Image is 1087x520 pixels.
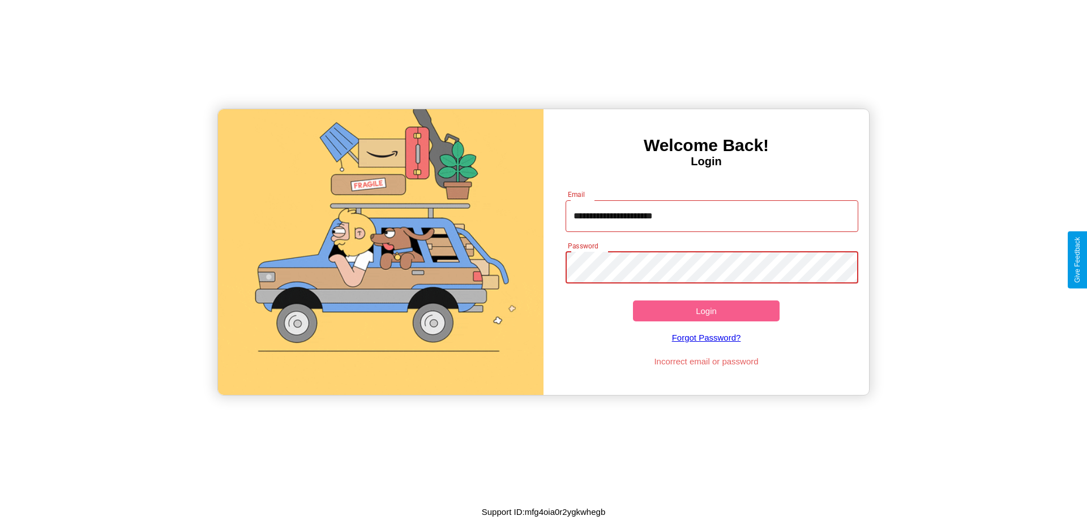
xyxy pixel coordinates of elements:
label: Email [568,190,585,199]
label: Password [568,241,598,251]
button: Login [633,300,780,321]
h3: Welcome Back! [543,136,869,155]
h4: Login [543,155,869,168]
div: Give Feedback [1073,237,1081,283]
p: Support ID: mfg4oia0r2ygkwhegb [482,504,605,519]
a: Forgot Password? [560,321,853,354]
p: Incorrect email or password [560,354,853,369]
img: gif [218,109,543,395]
